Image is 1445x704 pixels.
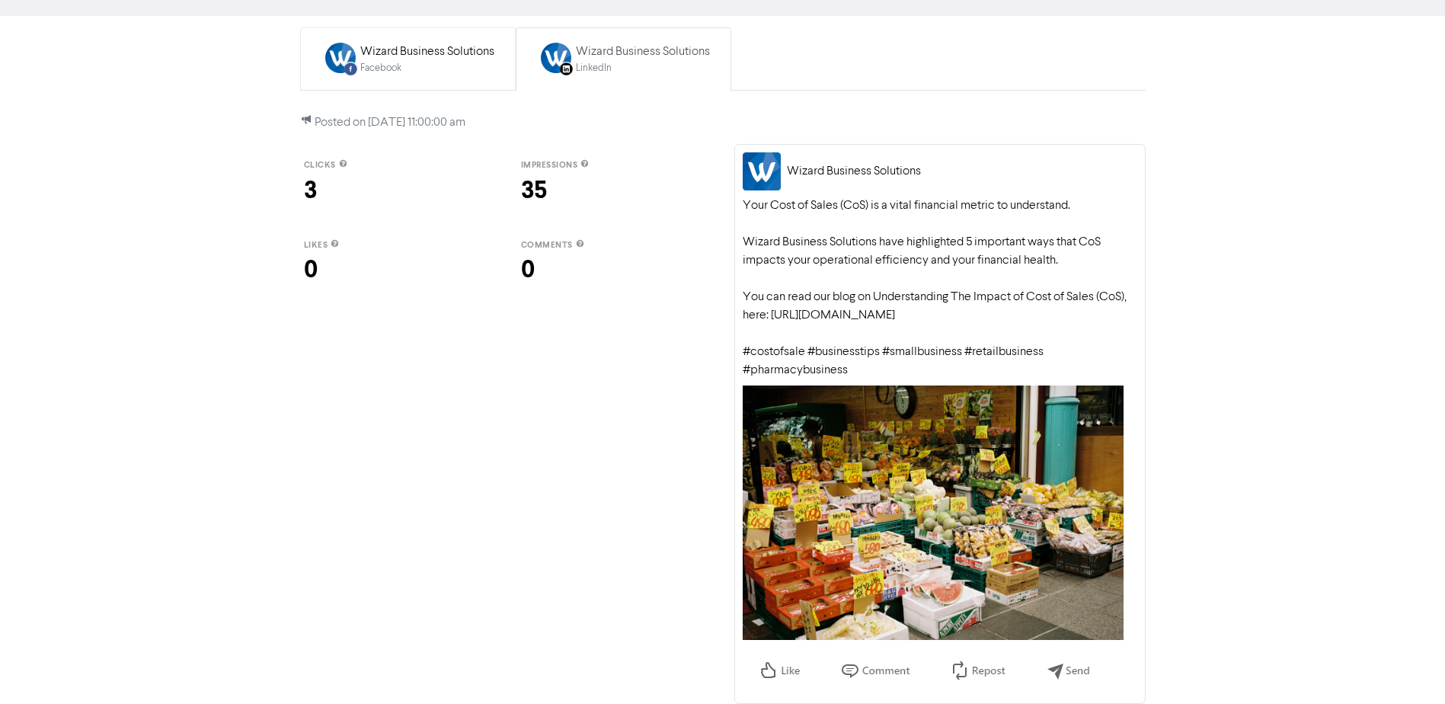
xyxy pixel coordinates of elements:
[787,162,921,181] div: Wizard Business Solutions
[541,43,571,73] img: LINKEDIN
[743,386,1124,639] img: Your Selected Media
[743,197,1137,379] div: Your Cost of Sales (CoS) is a vital financial metric to understand. Wizard Business Solutions hav...
[576,61,710,75] div: LinkedIn
[521,172,708,209] div: 35
[304,240,328,251] span: likes
[743,152,781,190] img: dytec_technology_logo
[521,251,708,288] div: 0
[1369,631,1445,704] iframe: Chat Widget
[304,251,491,288] div: 0
[743,646,1108,696] img: Like, Comment, Repost, Send
[300,114,1146,132] p: Posted on [DATE] 11:00:00 am
[304,160,336,171] span: clicks
[360,61,494,75] div: Facebook
[521,240,573,251] span: comments
[304,172,491,209] div: 3
[521,160,578,171] span: impressions
[325,43,356,73] img: FACEBOOK_POST
[576,43,710,61] div: Wizard Business Solutions
[360,43,494,61] div: Wizard Business Solutions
